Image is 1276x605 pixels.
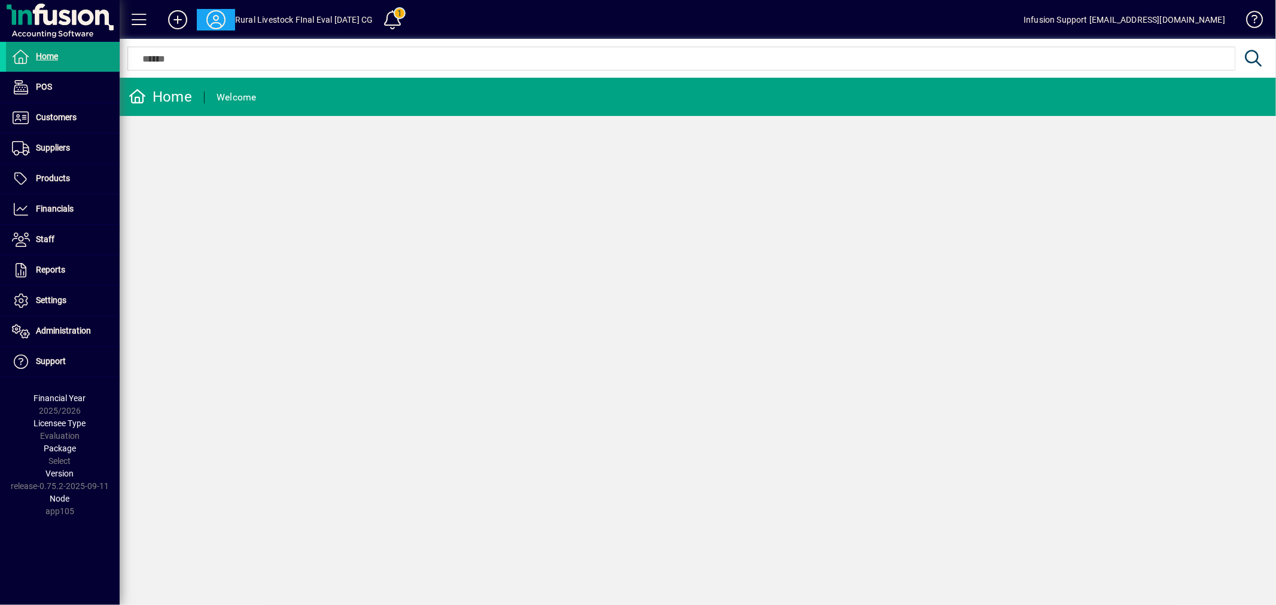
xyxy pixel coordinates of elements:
[36,112,77,122] span: Customers
[159,9,197,30] button: Add
[36,204,74,213] span: Financials
[36,295,66,305] span: Settings
[235,10,373,29] div: Rural Livestock FInal Eval [DATE] CG
[50,494,70,503] span: Node
[36,265,65,274] span: Reports
[129,87,192,106] div: Home
[36,143,70,152] span: Suppliers
[36,82,52,91] span: POS
[34,393,86,403] span: Financial Year
[6,316,120,346] a: Administration
[6,72,120,102] a: POS
[46,469,74,478] span: Version
[34,418,86,428] span: Licensee Type
[36,234,54,244] span: Staff
[6,164,120,194] a: Products
[36,173,70,183] span: Products
[1237,2,1261,41] a: Knowledge Base
[6,347,120,377] a: Support
[6,194,120,224] a: Financials
[36,326,91,335] span: Administration
[1024,10,1225,29] div: Infusion Support [EMAIL_ADDRESS][DOMAIN_NAME]
[6,133,120,163] a: Suppliers
[6,103,120,133] a: Customers
[6,286,120,316] a: Settings
[36,356,66,366] span: Support
[6,225,120,255] a: Staff
[6,255,120,285] a: Reports
[36,51,58,61] span: Home
[197,9,235,30] button: Profile
[44,444,76,453] span: Package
